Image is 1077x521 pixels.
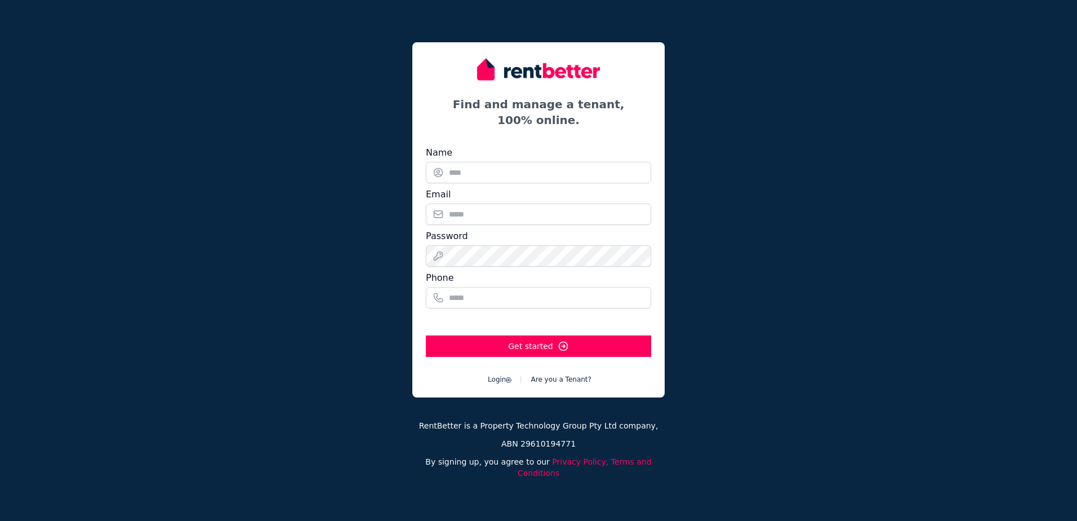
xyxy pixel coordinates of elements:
[531,376,591,383] span: Tenant's please click here.
[426,188,451,201] label: Email
[426,96,651,128] h1: Find and manage a tenant, 100% online.
[412,456,665,479] p: By signing up, you agree to our
[426,271,454,285] label: Phone
[518,457,652,478] a: Privacy Policy, Terms and Conditions
[426,146,452,160] label: Name
[477,56,600,83] img: RentBetter logo
[412,438,665,449] p: ABN 29610194771
[412,420,665,431] p: RentBetter is a Property Technology Group Pty Ltd company,
[426,335,651,357] button: Get started
[426,229,468,243] label: Password
[488,376,513,383] a: Login
[519,376,522,383] span: |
